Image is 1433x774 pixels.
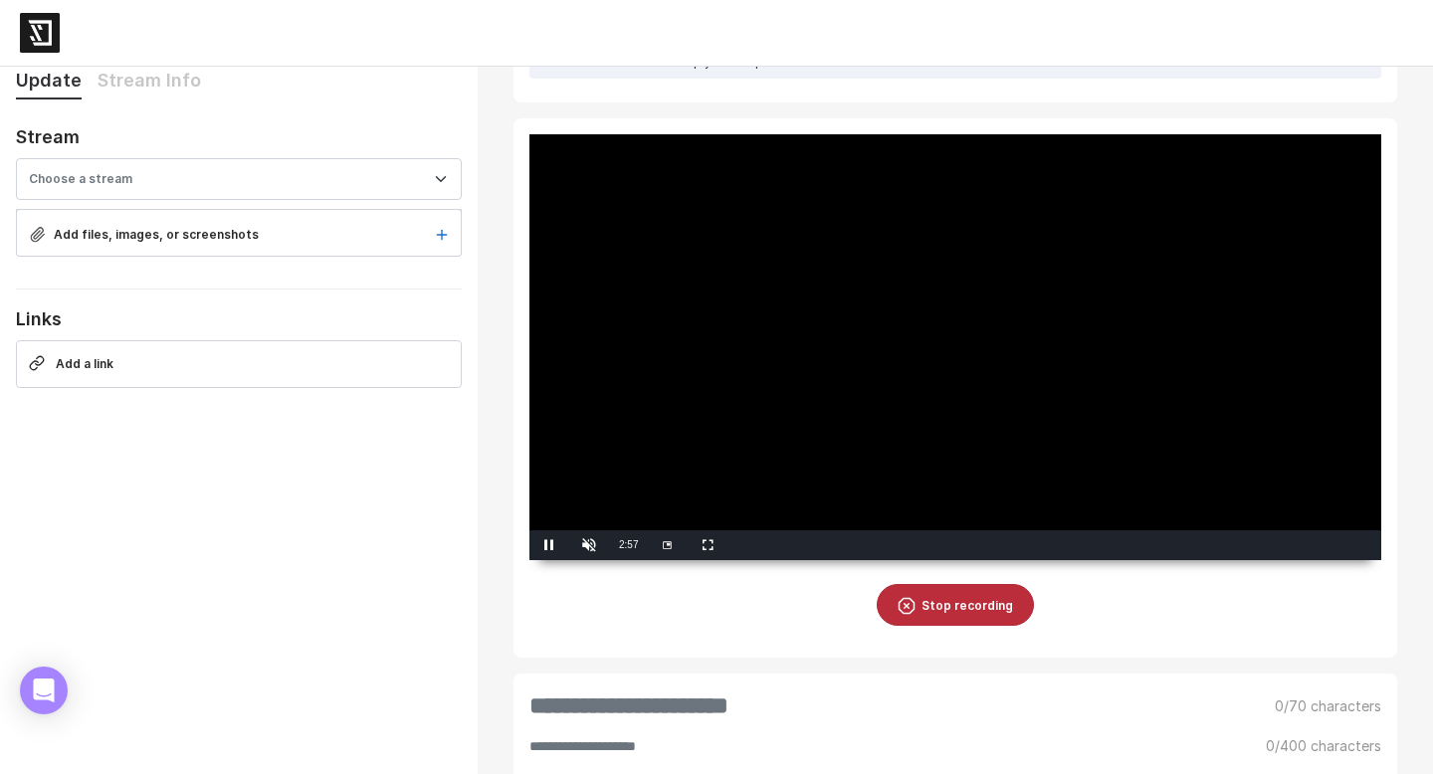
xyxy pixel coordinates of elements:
[1263,697,1393,721] div: /70 characters
[1275,697,1284,714] span: 0
[648,530,688,560] button: Picture in Picture
[16,340,462,388] button: Add a link
[56,356,113,371] span: Add a link
[688,530,727,560] button: Fullscreen
[16,126,80,147] span: Stream
[29,171,132,186] span: Choose a stream
[877,584,1034,626] button: Stop recording
[16,308,62,329] span: Links
[20,667,68,714] div: Open Intercom Messenger
[529,134,1381,560] div: Video Player
[619,539,638,550] span: 2:57
[529,530,569,560] button: Pause
[569,530,609,560] button: Unmute
[16,67,82,99] button: Update
[54,227,259,242] span: Add files, images, or screenshots
[20,13,60,53] img: logo-6ba331977e59facfbff2947a2e854c94a5e6b03243a11af005d3916e8cc67d17.png
[1266,737,1275,754] span: 0
[98,67,201,97] button: Stream Info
